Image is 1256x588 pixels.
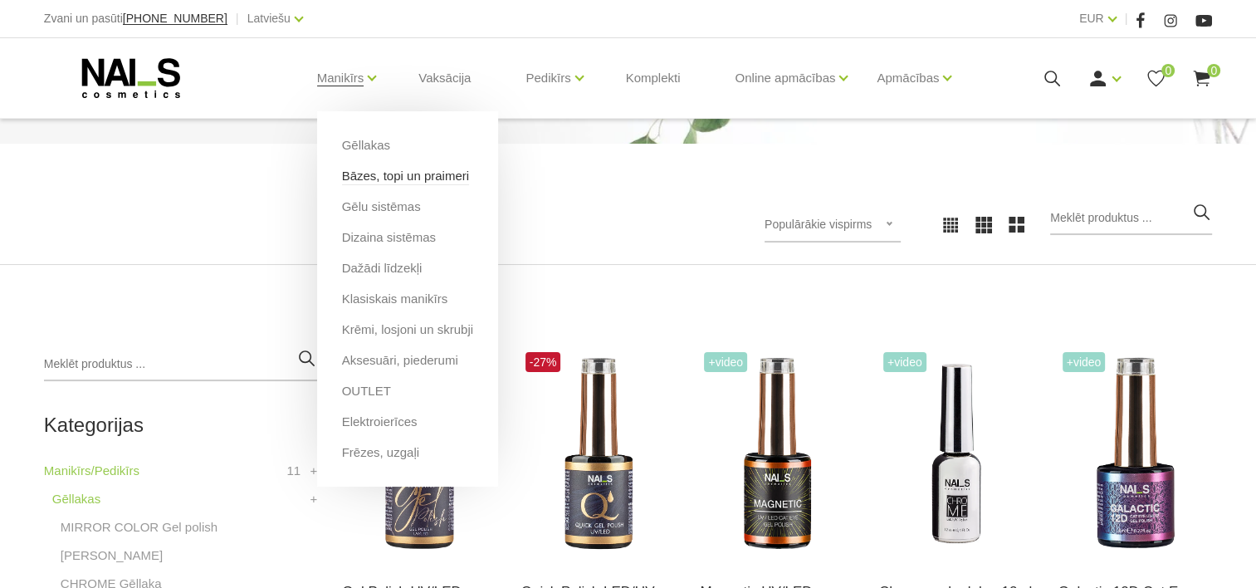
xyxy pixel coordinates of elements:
[883,352,926,372] span: +Video
[247,8,291,28] a: Latviešu
[317,45,364,111] a: Manikīrs
[342,413,418,431] a: Elektroierīces
[286,461,301,481] span: 11
[735,45,835,111] a: Online apmācības
[342,290,448,308] a: Klasiskais manikīrs
[765,218,872,231] span: Populārākie vispirms
[342,351,458,370] a: Aksesuāri, piederumi
[700,348,854,560] img: Ilgnoturīga gellaka, kas sastāv no metāla mikrodaļiņām, kuras īpaša magnēta ietekmē var pārvērst ...
[342,136,390,154] a: Gēllakas
[1058,348,1213,560] img: Daudzdimensionāla magnētiskā gellaka, kas satur smalkas, atstarojošas hroma daļiņas. Ar īpaša mag...
[525,45,570,111] a: Pedikīrs
[44,461,139,481] a: Manikīrs/Pedikīrs
[44,348,317,381] input: Meklēt produktus ...
[1191,68,1212,89] a: 0
[310,461,317,481] a: +
[1161,64,1175,77] span: 0
[521,348,676,560] img: Ātri, ērti un vienkārši!Intensīvi pigmentēta gellaka, kas perfekti klājas arī vienā slānī, tādā v...
[44,414,317,436] h2: Kategorijas
[44,8,227,29] div: Zvani un pasūti
[342,198,421,216] a: Gēlu sistēmas
[525,352,561,372] span: -27%
[61,546,163,566] a: [PERSON_NAME]
[123,12,227,25] a: [PHONE_NUMBER]
[52,489,100,509] a: Gēllakas
[236,8,239,29] span: |
[1125,8,1128,29] span: |
[342,259,423,277] a: Dažādi līdzekļi
[310,489,317,509] a: +
[613,38,694,118] a: Komplekti
[405,38,484,118] a: Vaksācija
[342,167,469,185] a: Bāzes, topi un praimeri
[1079,8,1104,28] a: EUR
[1146,68,1166,89] a: 0
[342,382,391,400] a: OUTLET
[704,352,747,372] span: +Video
[1207,64,1220,77] span: 0
[342,321,473,339] a: Krēmi, losjoni un skrubji
[1063,352,1106,372] span: +Video
[342,443,419,462] a: Frēzes, uzgaļi
[61,517,217,537] a: MIRROR COLOR Gel polish
[877,45,939,111] a: Apmācības
[1050,202,1212,235] input: Meklēt produktus ...
[879,348,1034,560] img: Paredzēta hromēta jeb spoguļspīduma efekta veidošanai uz pilnas naga plātnes vai atsevišķiem diza...
[342,228,436,247] a: Dizaina sistēmas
